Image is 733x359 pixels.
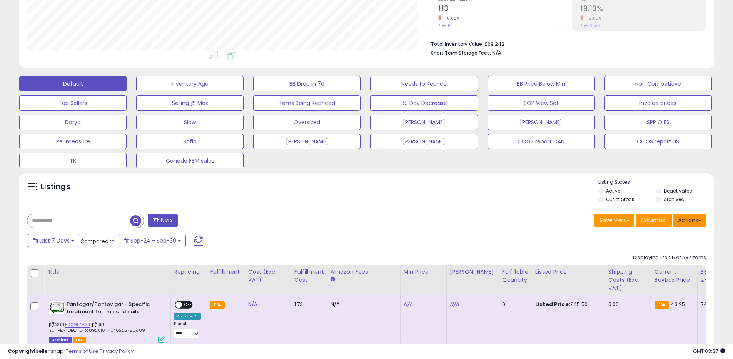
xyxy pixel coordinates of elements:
[136,76,244,91] button: Inventory Age
[488,134,595,149] button: COGS report CAN
[535,301,599,308] div: £45.50
[641,216,665,224] span: Columns
[604,134,712,149] button: COGS report US
[130,237,176,244] span: Sep-24 - Sep-30
[701,268,729,284] div: BB Share 24h.
[253,95,361,111] button: Items Being Repriced
[331,276,335,283] small: Amazon Fees.
[28,234,79,247] button: Last 7 Days
[404,268,443,276] div: Min Price
[136,95,244,111] button: Selling @ Max
[136,153,244,168] button: Canada FBM sales
[598,179,714,186] p: Listing States:
[604,76,712,91] button: Non Competitive
[664,196,685,203] label: Archived
[492,49,501,57] span: N/A
[41,181,70,192] h5: Listings
[488,76,595,91] button: BB Price Below Min
[49,301,165,342] div: ASIN:
[66,347,99,355] a: Terms of Use
[673,214,706,227] button: Actions
[604,115,712,130] button: SPP Q ES
[182,302,194,308] span: OFF
[174,268,204,276] div: Repricing
[584,15,601,21] small: -2.00%
[253,115,361,130] button: Oversized
[136,134,244,149] button: Sofia
[431,39,700,48] li: £69,242
[488,95,595,111] button: SOP View Set
[438,4,564,15] h2: 113
[8,347,36,355] strong: Copyright
[19,115,127,130] button: Darya
[253,134,361,149] button: [PERSON_NAME]
[431,50,491,56] b: Short Term Storage Fees:
[608,268,648,292] div: Shipping Costs (Exc. VAT)
[19,76,127,91] button: Default
[19,153,127,168] button: TK
[502,268,529,284] div: Fulfillable Quantity
[19,95,127,111] button: Top Sellers
[370,76,478,91] button: Needs to Reprice
[294,301,321,308] div: 1.73
[606,196,634,203] label: Out of Stock
[594,214,634,227] button: Save View
[39,237,70,244] span: Last 7 Days
[431,41,483,47] b: Total Inventory Value:
[370,95,478,111] button: 30 Day Decrease
[8,348,134,355] div: seller snap | |
[404,301,413,308] a: N/A
[693,347,725,355] span: 2025-10-8 03:37 GMT
[701,301,726,308] div: 74%
[248,301,257,308] a: N/A
[438,23,451,28] small: Prev: 114
[671,301,685,308] span: 43.25
[248,268,288,284] div: Cost (Exc. VAT)
[119,234,186,247] button: Sep-24 - Sep-30
[49,321,145,333] span: | SKU: EU_FBA_DEC_04to092018_4046222750909
[442,15,459,21] small: -0.88%
[664,188,693,194] label: Deactivated
[606,188,620,194] label: Active
[450,301,459,308] a: N/A
[136,115,244,130] button: Slow
[174,313,201,320] div: Amazon AI
[535,301,570,308] b: Listed Price:
[253,76,361,91] button: BB Drop in 7d
[210,301,224,309] small: FBA
[47,268,167,276] div: Title
[655,301,669,309] small: FBA
[148,214,178,227] button: Filters
[331,268,397,276] div: Amazon Fees
[608,301,645,308] div: 0.00
[370,115,478,130] button: [PERSON_NAME]
[67,301,160,317] b: Pantogar/Pantovigar - Specific treatment for hair and nails
[604,95,712,111] button: Invoice prices
[174,321,201,339] div: Preset:
[294,268,324,284] div: Fulfillment Cost
[19,134,127,149] button: Re-measure
[450,268,496,276] div: [PERSON_NAME]
[488,115,595,130] button: [PERSON_NAME]
[633,254,706,261] div: Displaying 1 to 25 of 537 items
[331,301,394,308] div: N/A
[535,268,602,276] div: Listed Price
[370,134,478,149] button: [PERSON_NAME]
[580,23,600,28] small: Prev: 19.52%
[502,301,526,308] div: 0
[636,214,672,227] button: Columns
[49,301,65,314] img: 41IFr2w5HiL._SL40_.jpg
[580,4,706,15] h2: 19.13%
[80,238,116,245] span: Compared to:
[210,268,241,276] div: Fulfillment
[100,347,134,355] a: Privacy Policy
[65,321,90,328] a: B009L7POLI
[655,268,694,284] div: Current Buybox Price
